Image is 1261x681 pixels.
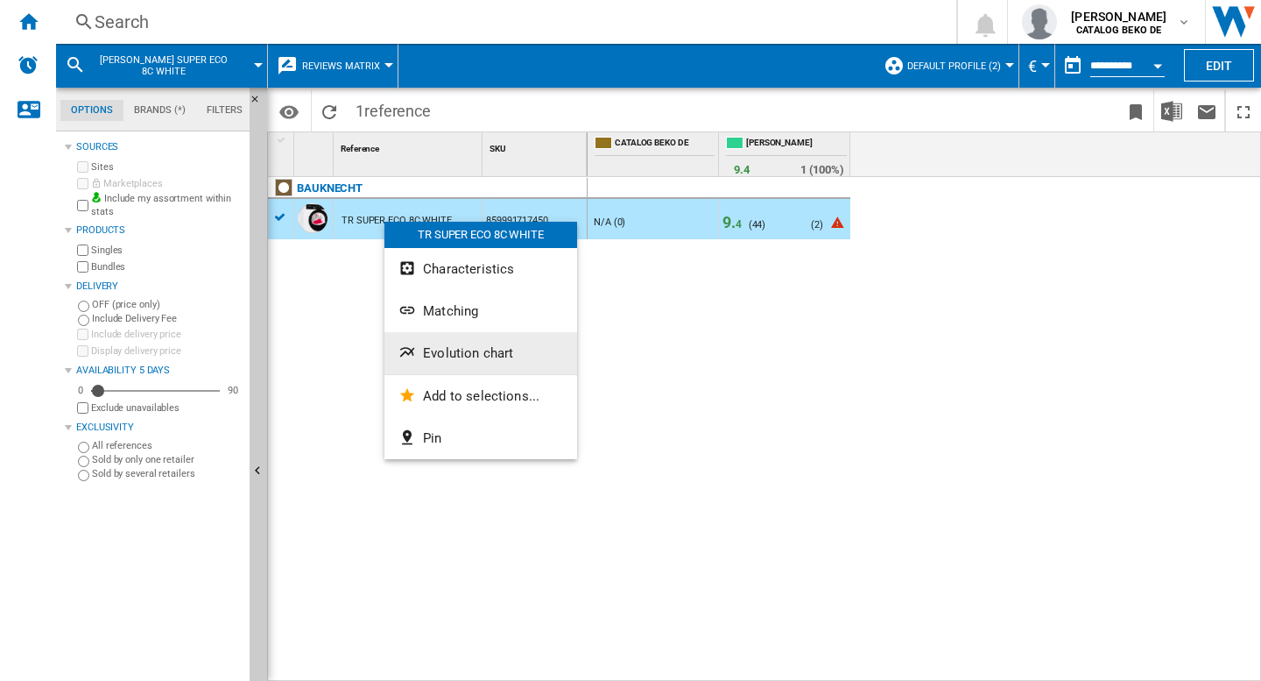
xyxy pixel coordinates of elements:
[423,303,478,319] span: Matching
[384,222,577,248] div: TR SUPER ECO 8C WHITE
[384,290,577,332] button: Matching
[384,332,577,374] button: Evolution chart
[384,375,577,417] button: Add to selections...
[384,248,577,290] button: Characteristics
[423,345,513,361] span: Evolution chart
[384,417,577,459] button: Pin...
[423,430,441,446] span: Pin
[423,388,539,404] span: Add to selections...
[423,261,514,277] span: Characteristics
